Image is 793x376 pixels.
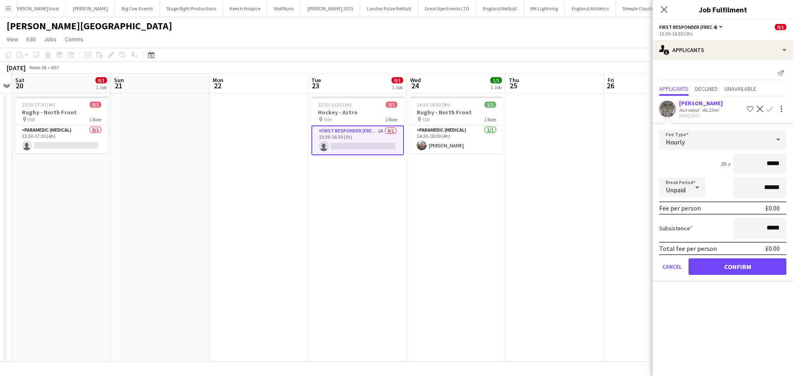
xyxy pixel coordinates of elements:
[62,34,87,45] a: Comms
[659,24,724,30] button: First Responder (FREC 4)
[7,0,66,17] button: [PERSON_NAME] trust
[565,0,616,17] button: England Athletics
[666,138,685,146] span: Hourly
[392,84,403,90] div: 1 Job
[223,0,267,17] button: Keech Hospice
[44,35,57,43] span: Jobs
[301,0,360,17] button: [PERSON_NAME] 2025
[409,81,421,90] span: 24
[720,160,730,168] div: 3h x
[659,244,717,253] div: Total fee per person
[679,113,723,118] div: [DATE] 19:07
[700,107,720,113] div: 46.22mi
[160,0,223,17] button: Stage Right Productions
[66,0,115,17] button: [PERSON_NAME]
[115,0,160,17] button: Big Cow Events
[41,34,60,45] a: Jobs
[323,116,332,123] span: SSH
[90,102,101,108] span: 0/1
[508,81,519,90] span: 25
[14,81,24,90] span: 20
[360,0,418,17] button: London Pulse Netball
[51,64,59,71] div: BST
[679,99,723,107] div: [PERSON_NAME]
[476,0,524,17] button: England Netball
[213,76,223,84] span: Mon
[653,40,793,60] div: Applicants
[410,109,503,116] h3: Rugby - North Front
[318,102,351,108] span: 13:30-16:30 (3h)
[3,34,21,45] a: View
[114,76,124,84] span: Sun
[724,86,756,92] span: Unavailable
[22,102,55,108] span: 13:30-17:30 (4h)
[95,77,107,83] span: 0/1
[695,86,718,92] span: Declined
[15,97,108,154] app-job-card: 13:30-17:30 (4h)0/1Rugby - North Front SSR1 RoleParamedic (Medical)0/113:30-17:30 (4h)
[7,20,172,32] h1: [PERSON_NAME][GEOGRAPHIC_DATA]
[491,84,501,90] div: 1 Job
[267,0,301,17] button: Wolf Runs
[7,64,26,72] div: [DATE]
[659,204,701,212] div: Fee per person
[15,76,24,84] span: Sat
[765,204,780,212] div: £0.00
[659,258,685,275] button: Cancel
[418,0,476,17] button: Great Ape Events LTD
[608,76,614,84] span: Fri
[616,0,694,17] button: Steeple Claydon Parish Council
[659,24,717,30] span: First Responder (FREC 4)
[311,76,321,84] span: Tue
[211,81,223,90] span: 22
[417,102,450,108] span: 14:30-18:30 (4h)
[385,116,397,123] span: 1 Role
[659,86,689,92] span: Applicants
[311,97,404,155] app-job-card: 13:30-16:30 (3h)0/1Hockey - Astro SSH1 RoleFirst Responder (FREC 4)1A0/113:30-16:30 (3h)
[659,31,786,37] div: 13:30-16:30 (3h)
[23,34,39,45] a: Edit
[666,186,686,194] span: Unpaid
[7,35,18,43] span: View
[27,116,35,123] span: SSR
[765,244,780,253] div: £0.00
[15,125,108,154] app-card-role: Paramedic (Medical)0/113:30-17:30 (4h)
[392,77,403,83] span: 0/1
[524,0,565,17] button: MK Lightning
[606,81,614,90] span: 26
[689,258,786,275] button: Confirm
[422,116,430,123] span: SSR
[311,125,404,155] app-card-role: First Responder (FREC 4)1A0/113:30-16:30 (3h)
[26,35,36,43] span: Edit
[89,116,101,123] span: 1 Role
[410,125,503,154] app-card-role: Paramedic (Medical)1/114:30-18:30 (4h)[PERSON_NAME]
[775,24,786,30] span: 0/1
[653,4,793,15] h3: Job Fulfilment
[311,109,404,116] h3: Hockey - Astro
[386,102,397,108] span: 0/1
[509,76,519,84] span: Thu
[310,81,321,90] span: 23
[65,35,83,43] span: Comms
[15,109,108,116] h3: Rugby - North Front
[113,81,124,90] span: 21
[410,97,503,154] app-job-card: 14:30-18:30 (4h)1/1Rugby - North Front SSR1 RoleParamedic (Medical)1/114:30-18:30 (4h)[PERSON_NAME]
[484,116,496,123] span: 1 Role
[484,102,496,108] span: 1/1
[679,107,700,113] div: Not rated
[27,64,48,71] span: Week 38
[490,77,502,83] span: 1/1
[659,225,693,232] label: Subsistence
[410,76,421,84] span: Wed
[96,84,107,90] div: 1 Job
